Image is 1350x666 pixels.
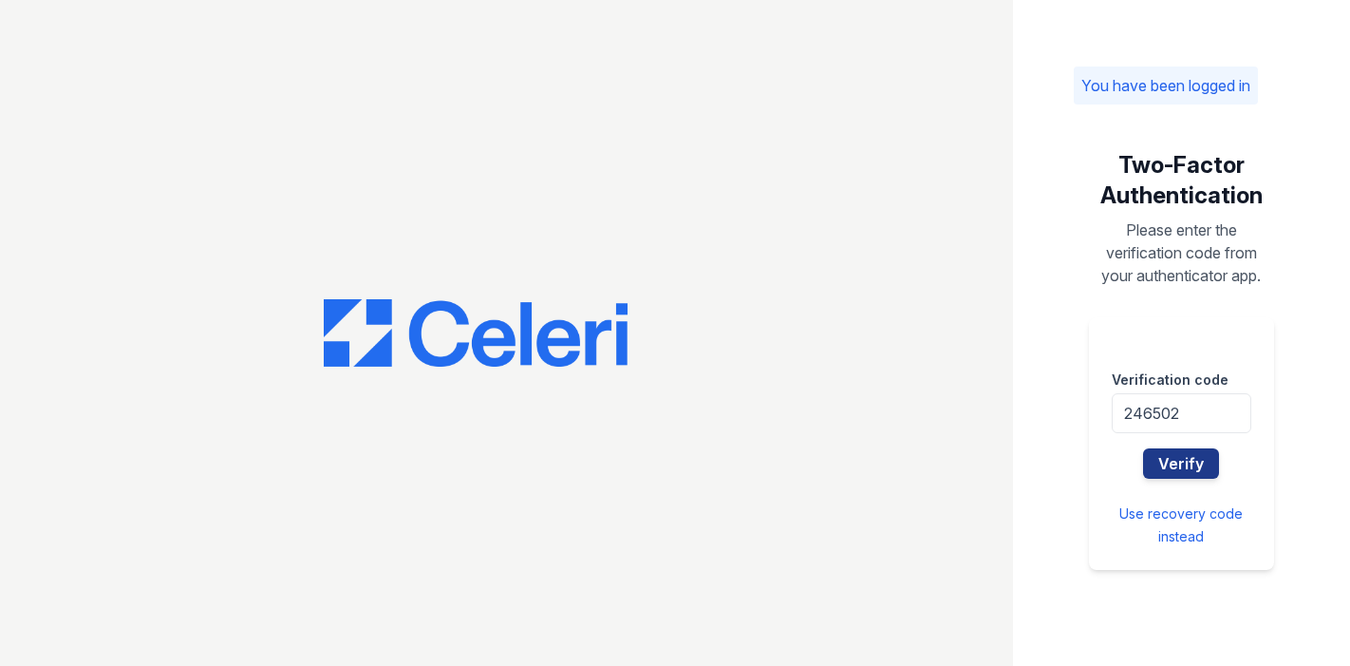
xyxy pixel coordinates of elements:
[1089,219,1275,287] p: Please enter the verification code from your authenticator app.
[1089,150,1275,211] h1: Two-Factor Authentication
[1112,393,1252,433] input: Enter 6-digit code
[324,299,628,368] img: CE_Logo_Blue-a8612792a0a2168367f1c8372b55b34899dd931a85d93a1a3d3e32e68fde9ad4.png
[1081,74,1250,97] p: You have been logged in
[1112,371,1228,390] label: Verification code
[1119,505,1243,544] a: Use recovery code instead
[1143,448,1219,479] button: Verify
